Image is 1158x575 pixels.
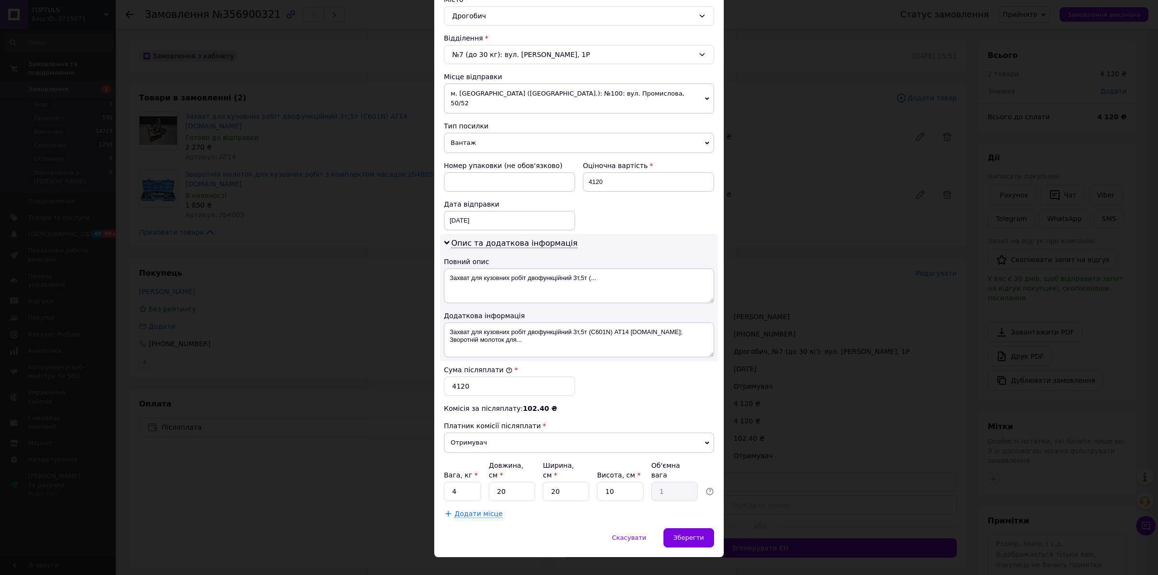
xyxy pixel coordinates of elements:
[444,199,575,209] div: Дата відправки
[444,471,478,479] label: Вага, кг
[651,461,698,480] div: Об'ємна вага
[444,268,714,303] textarea: Захват для кузовних робіт двофункційний 3т,5т (...
[444,323,714,357] textarea: Захват для кузовних робіт двофункційний 3т,5т (C601N) AT14 [DOMAIN_NAME]; Зворотній мoлoтoк для...
[489,462,524,479] label: Довжина, см
[444,33,714,43] div: Відділення
[674,534,704,541] span: Зберегти
[444,84,714,113] span: м. [GEOGRAPHIC_DATA] ([GEOGRAPHIC_DATA].): №100: вул. Промислова, 50/52
[444,311,714,321] div: Додаткова інформація
[444,133,714,153] span: Вантаж
[444,73,502,81] span: Місце відправки
[583,161,714,170] div: Оціночна вартість
[444,257,714,266] div: Повний опис
[444,366,512,374] label: Сума післяплати
[523,405,557,412] span: 102.40 ₴
[597,471,640,479] label: Висота, см
[444,422,541,430] span: Платник комісії післяплати
[612,534,646,541] span: Скасувати
[451,238,578,248] span: Опис та додаткова інформація
[455,510,503,518] span: Додати місце
[444,161,575,170] div: Номер упаковки (не обов'язково)
[543,462,574,479] label: Ширина, см
[444,404,714,413] div: Комісія за післяплату:
[444,433,714,453] span: Отримувач
[444,6,714,26] div: Дрогобич
[444,45,714,64] div: №7 (до 30 кг): вул. [PERSON_NAME], 1Р
[444,122,488,130] span: Тип посилки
